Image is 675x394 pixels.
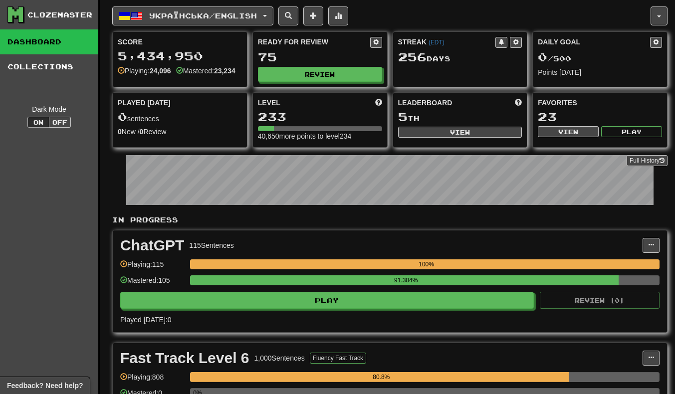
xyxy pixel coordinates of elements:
[112,6,273,25] button: Українська/English
[27,117,49,128] button: On
[118,66,171,76] div: Playing:
[538,54,571,63] span: / 500
[398,51,522,64] div: Day s
[398,50,427,64] span: 256
[120,316,171,324] span: Played [DATE]: 0
[258,98,280,108] span: Level
[538,50,547,64] span: 0
[193,372,569,382] div: 80.8%
[398,98,452,108] span: Leaderboard
[140,128,144,136] strong: 0
[118,110,127,124] span: 0
[538,111,662,123] div: 23
[7,104,91,114] div: Dark Mode
[310,353,366,364] button: Fluency Fast Track
[118,37,242,47] div: Score
[120,372,185,389] div: Playing: 808
[515,98,522,108] span: This week in points, UTC
[118,127,242,137] div: New / Review
[149,11,257,20] span: Українська / English
[258,37,370,47] div: Ready for Review
[27,10,92,20] div: Clozemaster
[118,98,171,108] span: Played [DATE]
[189,240,234,250] div: 115 Sentences
[150,67,171,75] strong: 24,096
[375,98,382,108] span: Score more points to level up
[118,50,242,62] div: 5,434,950
[538,37,650,48] div: Daily Goal
[538,126,599,137] button: View
[258,111,382,123] div: 233
[112,215,668,225] p: In Progress
[118,111,242,124] div: sentences
[120,275,185,292] div: Mastered: 105
[303,6,323,25] button: Add sentence to collection
[49,117,71,128] button: Off
[540,292,660,309] button: Review (0)
[398,37,496,47] div: Streak
[193,259,660,269] div: 100%
[398,110,408,124] span: 5
[538,67,662,77] div: Points [DATE]
[120,238,184,253] div: ChatGPT
[7,381,83,391] span: Open feedback widget
[278,6,298,25] button: Search sentences
[429,39,445,46] a: (EDT)
[328,6,348,25] button: More stats
[398,111,522,124] div: th
[193,275,619,285] div: 91.304%
[176,66,235,76] div: Mastered:
[118,128,122,136] strong: 0
[214,67,235,75] strong: 23,234
[120,292,534,309] button: Play
[601,126,662,137] button: Play
[120,259,185,276] div: Playing: 115
[538,98,662,108] div: Favorites
[120,351,249,366] div: Fast Track Level 6
[398,127,522,138] button: View
[258,51,382,63] div: 75
[258,67,382,82] button: Review
[254,353,305,363] div: 1,000 Sentences
[627,155,668,166] a: Full History
[258,131,382,141] div: 40,650 more points to level 234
